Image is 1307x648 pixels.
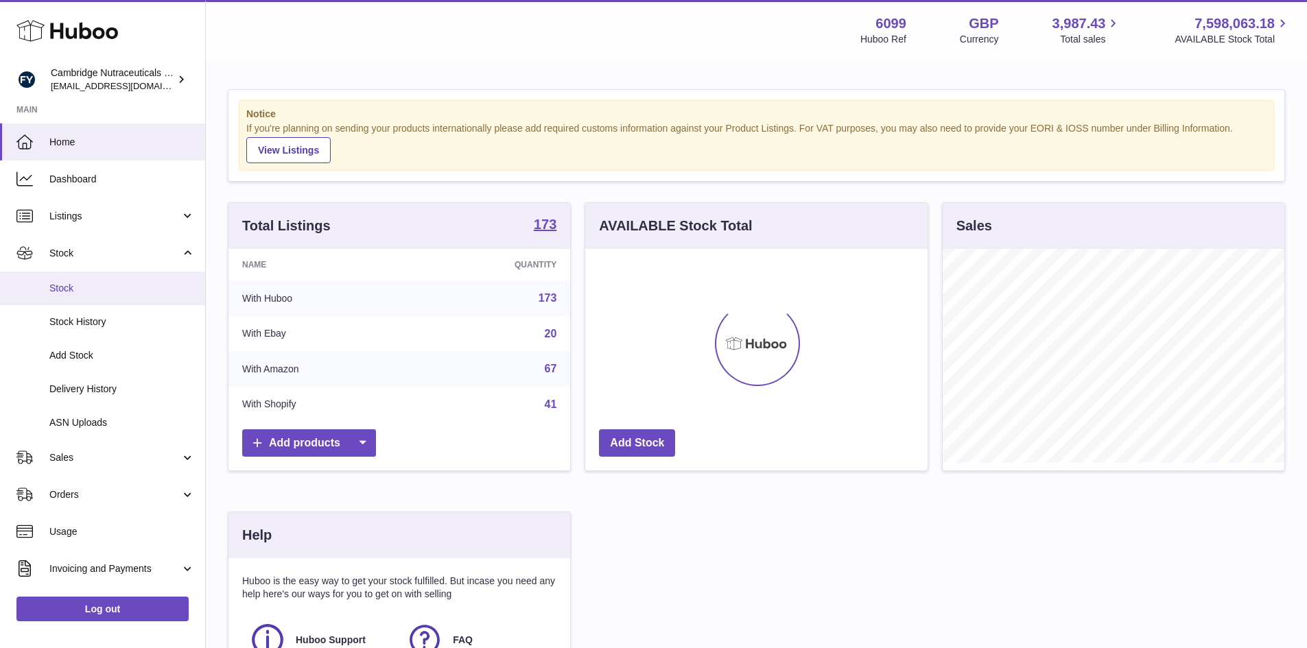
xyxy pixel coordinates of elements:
[49,349,195,362] span: Add Stock
[49,210,180,223] span: Listings
[969,14,998,33] strong: GBP
[246,122,1267,163] div: If you're planning on sending your products internationally please add required customs informati...
[1175,14,1291,46] a: 7,598,063.18 AVAILABLE Stock Total
[228,280,416,316] td: With Huboo
[296,634,366,647] span: Huboo Support
[49,525,195,538] span: Usage
[49,136,195,149] span: Home
[49,173,195,186] span: Dashboard
[1052,14,1122,46] a: 3,987.43 Total sales
[246,137,331,163] a: View Listings
[16,69,37,90] img: huboo@camnutra.com
[545,328,557,339] a: 20
[875,14,906,33] strong: 6099
[242,217,331,235] h3: Total Listings
[1060,33,1121,46] span: Total sales
[599,217,752,235] h3: AVAILABLE Stock Total
[228,316,416,352] td: With Ebay
[49,247,180,260] span: Stock
[228,351,416,387] td: With Amazon
[49,562,180,575] span: Invoicing and Payments
[1052,14,1106,33] span: 3,987.43
[49,383,195,396] span: Delivery History
[1175,33,1291,46] span: AVAILABLE Stock Total
[49,488,180,501] span: Orders
[51,80,202,91] span: [EMAIL_ADDRESS][DOMAIN_NAME]
[49,282,195,295] span: Stock
[242,526,272,544] h3: Help
[51,67,174,93] div: Cambridge Nutraceuticals Ltd
[49,416,195,429] span: ASN Uploads
[228,387,416,422] td: With Shopify
[246,108,1267,121] strong: Notice
[242,575,556,601] p: Huboo is the easy way to get your stock fulfilled. But incase you need any help here's our ways f...
[49,315,195,328] span: Stock History
[453,634,473,647] span: FAQ
[860,33,906,46] div: Huboo Ref
[545,398,557,410] a: 41
[534,217,556,234] a: 173
[599,429,675,457] a: Add Stock
[242,429,376,457] a: Add products
[539,292,557,304] a: 173
[228,249,416,280] th: Name
[416,249,571,280] th: Quantity
[960,33,999,46] div: Currency
[534,217,556,231] strong: 173
[1194,14,1275,33] span: 7,598,063.18
[545,363,557,374] a: 67
[16,597,189,621] a: Log out
[49,451,180,464] span: Sales
[956,217,992,235] h3: Sales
